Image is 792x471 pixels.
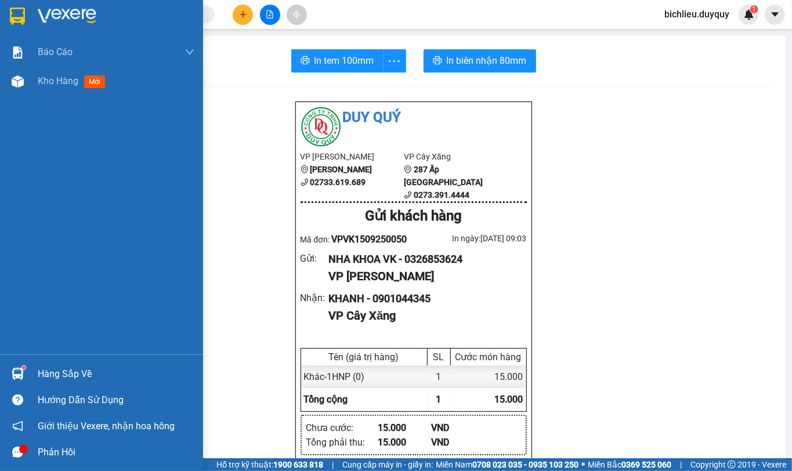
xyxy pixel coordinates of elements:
[765,5,785,25] button: caret-down
[301,165,309,173] span: environment
[304,352,424,363] div: Tên (giá trị hàng)
[431,352,447,363] div: SL
[12,368,24,380] img: warehouse-icon
[342,458,433,471] span: Cung cấp máy in - giấy in:
[301,178,309,186] span: phone
[12,421,23,432] span: notification
[38,392,194,409] div: Hướng dẫn sử dụng
[111,24,204,38] div: KHANH
[111,11,139,23] span: Nhận:
[750,5,758,13] sup: 1
[301,150,404,163] li: VP [PERSON_NAME]
[328,307,517,325] div: VP Cây Xăng
[431,435,485,450] div: VND
[447,53,527,68] span: In biên nhận 80mm
[436,394,442,405] span: 1
[472,460,578,469] strong: 0708 023 035 - 0935 103 250
[680,458,682,471] span: |
[621,460,671,469] strong: 0369 525 060
[10,10,28,22] span: Gửi:
[301,291,329,305] div: Nhận :
[10,36,103,50] div: NHA KHOA VK
[185,48,194,57] span: down
[328,267,517,285] div: VP [PERSON_NAME]
[328,291,517,307] div: KHANH - 0901044345
[287,5,307,25] button: aim
[301,251,329,266] div: Gửi :
[314,53,374,68] span: In tem 100mm
[10,8,25,25] img: logo-vxr
[38,365,194,383] div: Hàng sắp về
[414,232,527,245] div: In ngày: [DATE] 09:03
[404,191,412,199] span: phone
[12,75,24,88] img: warehouse-icon
[424,49,536,73] button: printerIn biên nhận 80mm
[38,419,175,433] span: Giới thiệu Vexere, nhận hoa hồng
[331,234,407,245] span: VPVK1509250050
[239,10,247,19] span: plus
[109,73,135,100] span: Chưa cước :
[301,232,414,247] div: Mã đơn:
[378,421,432,435] div: 15.000
[495,394,523,405] span: 15.000
[38,75,78,86] span: Kho hàng
[266,10,274,19] span: file-add
[378,435,432,450] div: 15.000
[111,38,204,54] div: 0901044345
[383,49,406,73] button: more
[436,458,578,471] span: Miền Nam
[306,435,378,450] div: Tổng phải thu :
[291,49,384,73] button: printerIn tem 100mm
[414,190,469,200] b: 0273.391.4444
[332,458,334,471] span: |
[292,10,301,19] span: aim
[328,251,517,267] div: NHA KHOA VK - 0326853624
[10,10,103,36] div: [PERSON_NAME]
[10,50,103,66] div: 0326853624
[109,73,205,102] div: 15.000
[588,458,671,471] span: Miền Bắc
[384,54,406,68] span: more
[38,444,194,461] div: Phản hồi
[84,75,105,88] span: mới
[301,205,527,227] div: Gửi khách hàng
[304,394,348,405] span: Tổng cộng
[12,46,24,59] img: solution-icon
[310,165,373,174] b: [PERSON_NAME]
[260,5,280,25] button: file-add
[38,45,73,59] span: Báo cáo
[431,421,485,435] div: VND
[451,365,526,388] div: 15.000
[744,9,754,20] img: icon-new-feature
[752,5,756,13] span: 1
[404,165,412,173] span: environment
[581,462,585,467] span: ⚪️
[22,366,26,369] sup: 1
[233,5,253,25] button: plus
[273,460,323,469] strong: 1900 633 818
[428,365,451,388] div: 1
[12,447,23,458] span: message
[404,150,508,163] li: VP Cây Xăng
[12,394,23,405] span: question-circle
[433,56,442,67] span: printer
[111,10,204,24] div: Cây Xăng
[454,352,523,363] div: Cước món hàng
[301,107,341,147] img: logo.jpg
[306,421,378,435] div: Chưa cước :
[728,461,736,469] span: copyright
[770,9,780,20] span: caret-down
[301,107,527,129] li: Duy Quý
[304,371,365,382] span: Khác - 1HNP (0)
[310,177,366,187] b: 02733.619.689
[655,7,739,21] span: bichlieu.duyquy
[216,458,323,471] span: Hỗ trợ kỹ thuật:
[301,56,310,67] span: printer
